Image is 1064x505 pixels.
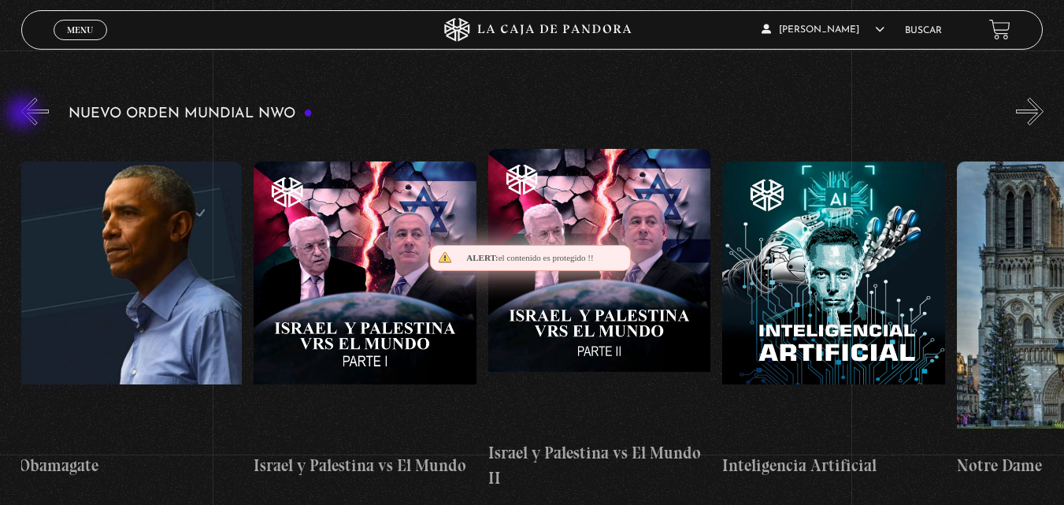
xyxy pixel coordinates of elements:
[21,98,49,125] button: Previous
[19,453,242,478] h4: Obamagate
[67,25,93,35] span: Menu
[488,440,711,490] h4: Israel y Palestina vs El Mundo II
[722,137,945,503] a: Inteligencia Artificial
[905,26,942,35] a: Buscar
[989,19,1010,40] a: View your shopping cart
[466,253,498,262] span: Alert:
[69,106,313,121] h3: Nuevo Orden Mundial NWO
[722,453,945,478] h4: Inteligencia Artificial
[254,137,476,503] a: Israel y Palestina vs El Mundo
[19,137,242,503] a: Obamagate
[762,25,884,35] span: [PERSON_NAME]
[254,453,476,478] h4: Israel y Palestina vs El Mundo
[488,137,711,503] a: Israel y Palestina vs El Mundo II
[430,245,631,271] div: el contenido es protegido !!
[61,39,98,50] span: Cerrar
[1016,98,1044,125] button: Next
